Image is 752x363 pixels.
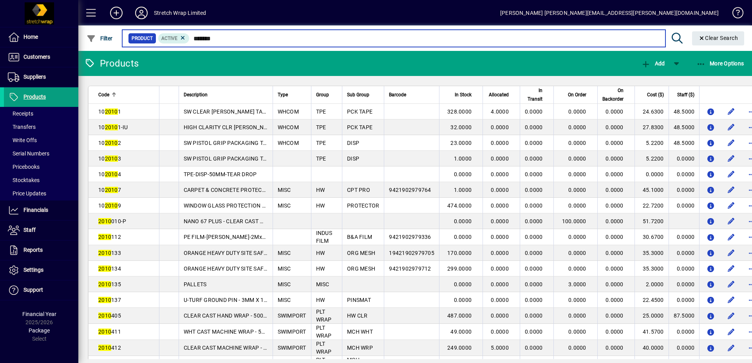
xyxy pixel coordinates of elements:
[347,297,371,303] span: PINSMAT
[491,155,509,162] span: 0.0000
[525,187,543,193] span: 0.0000
[692,31,745,45] button: Clear
[278,329,306,335] span: SWIMPORT
[98,234,121,240] span: 112
[23,74,46,80] span: Suppliers
[491,108,509,115] span: 4.0000
[677,90,694,99] span: Staff ($)
[525,124,543,130] span: 0.0000
[725,309,737,322] button: Edit
[184,202,426,209] span: WINDOW GLASS PROTECTION FILM - TINTED BLUE 0.6M X 100M X 80MU (WITH 6 MONTHS UV)
[4,27,78,47] a: Home
[347,108,372,115] span: PCK TAPE
[347,124,372,130] span: PCK TAPE
[634,198,669,213] td: 22.7200
[8,150,49,157] span: Serial Numbers
[454,297,472,303] span: 0.0000
[184,187,362,193] span: CARPET & CONCRETE PROTECTION FILM - CLEAR 1M X 100M X 80MU
[525,297,543,303] span: 0.0000
[634,151,669,166] td: 5.2200
[454,218,472,224] span: 0.0000
[450,124,472,130] span: 32.0000
[278,265,291,272] span: MISC
[184,250,336,256] span: ORANGE HEAVY DUTY SITE SAFETY FENCE - 1000MM x 25M
[132,34,153,42] span: Product
[447,312,472,319] span: 487.0000
[725,341,737,354] button: Edit
[669,229,700,245] td: 0.0000
[491,218,509,224] span: 0.0000
[725,215,737,228] button: Edit
[98,155,121,162] span: 10 3
[98,281,121,287] span: 135
[184,90,268,99] div: Description
[184,171,257,177] span: TPE-DISP-50MM-TEAR DROP
[278,312,306,319] span: SWIMPORT
[98,312,111,319] em: 2010
[669,292,700,308] td: 0.0000
[98,108,121,115] span: 10 1
[316,230,332,244] span: INDUS FILM
[568,202,586,209] span: 0.0000
[568,108,586,115] span: 0.0000
[669,276,700,292] td: 0.0000
[669,324,700,340] td: 0.0000
[87,35,113,42] span: Filter
[184,265,333,272] span: ORANGE HEAVY DUTY SITE SAFETY FENCE - 900MM X 30M
[725,199,737,212] button: Edit
[669,261,700,276] td: 0.0000
[98,265,121,272] span: 134
[634,292,669,308] td: 22.4500
[161,36,177,41] span: Active
[184,218,396,224] span: NANO 67 PLUS - CLEAR CAST MACHINE WRAP - 500MM X 3000M X 10MU (1R/CTN)
[491,171,509,177] span: 0.0000
[98,297,121,303] span: 137
[184,281,207,287] span: PALLETS
[725,137,737,149] button: Edit
[447,265,472,272] span: 299.0000
[725,278,737,291] button: Edit
[669,151,700,166] td: 0.0000
[634,229,669,245] td: 30.6700
[347,265,375,272] span: ORG MESH
[568,297,586,303] span: 0.0000
[698,35,738,41] span: Clear Search
[488,90,516,99] div: Allocated
[347,187,370,193] span: CPT PRO
[606,218,624,224] span: 0.0000
[347,90,369,99] span: Sub Group
[525,234,543,240] span: 0.0000
[568,265,586,272] span: 0.0000
[694,56,746,70] button: More Options
[525,250,543,256] span: 0.0000
[316,341,332,355] span: PLT WRAP
[184,155,343,162] span: SW PISTOL GRIP PACKAGING TAPE DISPENSER WITH MAGNET
[525,108,543,115] span: 0.0000
[4,280,78,300] a: Support
[8,190,46,197] span: Price Updates
[4,134,78,147] a: Write Offs
[725,105,737,118] button: Edit
[669,135,700,151] td: 48.5000
[696,60,744,67] span: More Options
[491,234,509,240] span: 0.0000
[669,182,700,198] td: 0.0000
[4,120,78,134] a: Transfers
[634,213,669,229] td: 51.7200
[98,250,121,256] span: 133
[154,7,206,19] div: Stretch Wrap Limited
[525,329,543,335] span: 0.0000
[725,152,737,165] button: Edit
[184,312,340,319] span: CLEAR CAST HAND WRAP - 500MM X 350M X 15MU (4R/CTN)
[4,160,78,173] a: Pricebooks
[4,67,78,87] a: Suppliers
[454,171,472,177] span: 0.0000
[562,218,586,224] span: 100.0000
[634,340,669,356] td: 40.0000
[347,250,375,256] span: ORG MESH
[725,121,737,134] button: Edit
[568,171,586,177] span: 0.0000
[634,119,669,135] td: 27.8300
[4,260,78,280] a: Settings
[98,90,154,99] div: Code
